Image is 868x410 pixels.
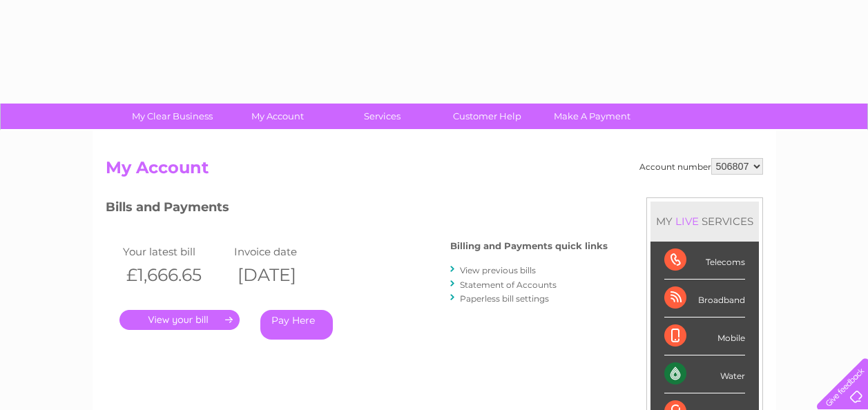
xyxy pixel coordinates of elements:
td: Invoice date [231,242,342,261]
h2: My Account [106,158,763,184]
a: Pay Here [260,310,333,340]
th: £1,666.65 [119,261,231,289]
h4: Billing and Payments quick links [450,241,608,251]
h3: Bills and Payments [106,197,608,222]
div: Mobile [664,318,745,355]
a: My Account [220,104,334,129]
div: MY SERVICES [650,202,759,241]
a: Services [325,104,439,129]
a: . [119,310,240,330]
a: View previous bills [460,265,536,275]
div: Telecoms [664,242,745,280]
div: Water [664,355,745,393]
a: Statement of Accounts [460,280,557,290]
div: Broadband [664,280,745,318]
a: My Clear Business [115,104,229,129]
a: Make A Payment [535,104,649,129]
div: Account number [639,158,763,175]
a: Paperless bill settings [460,293,549,304]
a: Customer Help [430,104,544,129]
td: Your latest bill [119,242,231,261]
th: [DATE] [231,261,342,289]
div: LIVE [673,215,702,228]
